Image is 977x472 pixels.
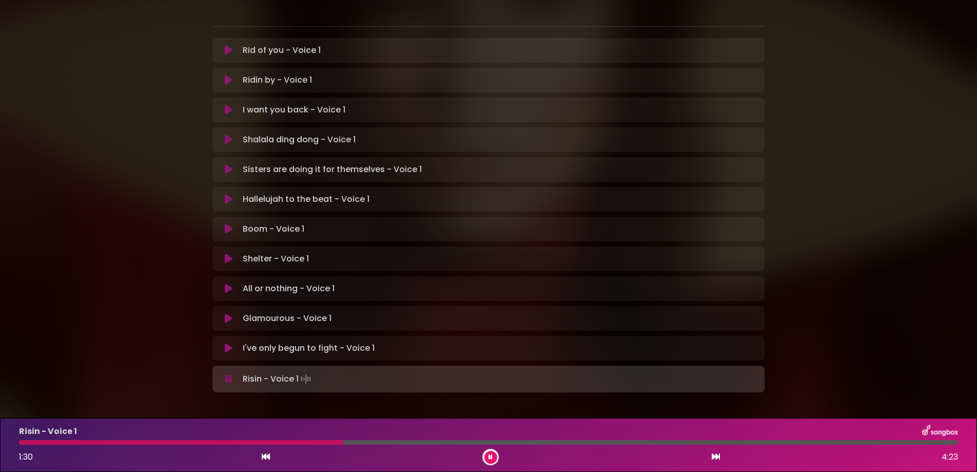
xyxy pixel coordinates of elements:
[243,193,369,205] p: Hallelujah to the beat - Voice 1
[243,312,331,325] p: Glamourous - Voice 1
[243,163,422,176] p: Sisters are doing it for themselves - Voice 1
[243,104,345,116] p: I want you back - Voice 1
[922,425,958,438] img: songbox-logo-white.png
[243,372,313,386] p: Risin - Voice 1
[243,253,309,265] p: Shelter - Voice 1
[299,372,313,386] img: waveform4.gif
[243,282,335,295] p: All or nothing - Voice 1
[243,342,375,354] p: I've only begun to fight - Voice 1
[243,223,304,235] p: Boom - Voice 1
[243,134,356,146] p: Shalala ding dong - Voice 1
[243,44,321,56] p: Rid of you - Voice 1
[19,425,77,438] p: Risin - Voice 1
[243,74,312,86] p: Ridin by - Voice 1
